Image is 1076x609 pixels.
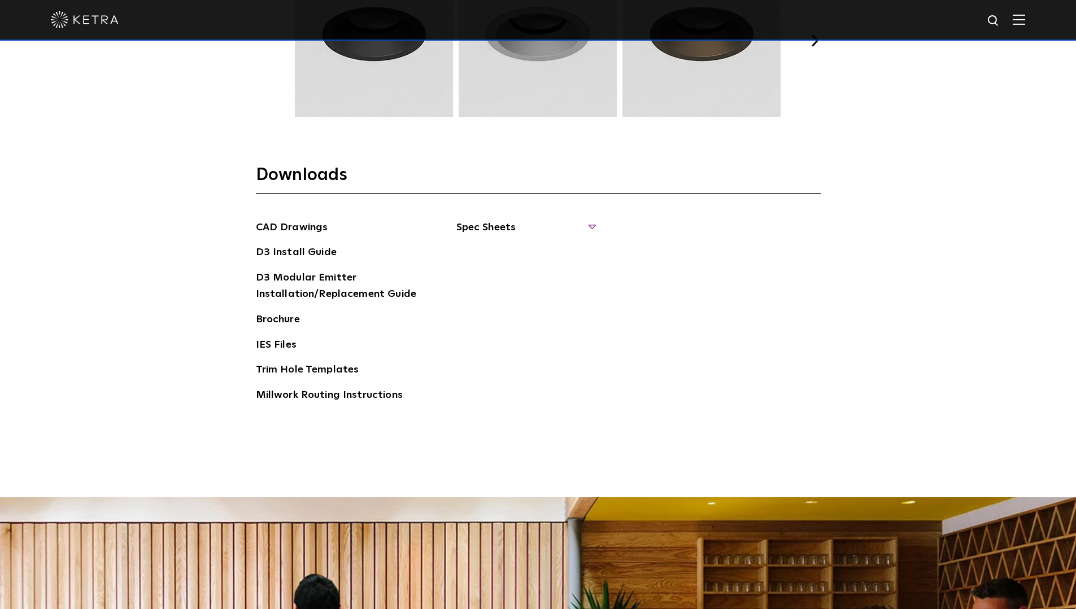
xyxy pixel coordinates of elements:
[256,312,300,330] a: Brochure
[256,362,359,380] a: Trim Hole Templates
[256,337,297,355] a: IES Files
[456,220,595,244] span: Spec Sheets
[256,220,328,238] a: CAD Drawings
[256,270,425,304] a: D3 Modular Emitter Installation/Replacement Guide
[256,244,337,262] a: D3 Install Guide
[51,11,119,28] img: ketra-logo-2019-white
[256,387,403,405] a: Millwork Routing Instructions
[1013,14,1025,25] img: Hamburger%20Nav.svg
[987,14,1001,28] img: search icon
[256,164,821,194] h3: Downloads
